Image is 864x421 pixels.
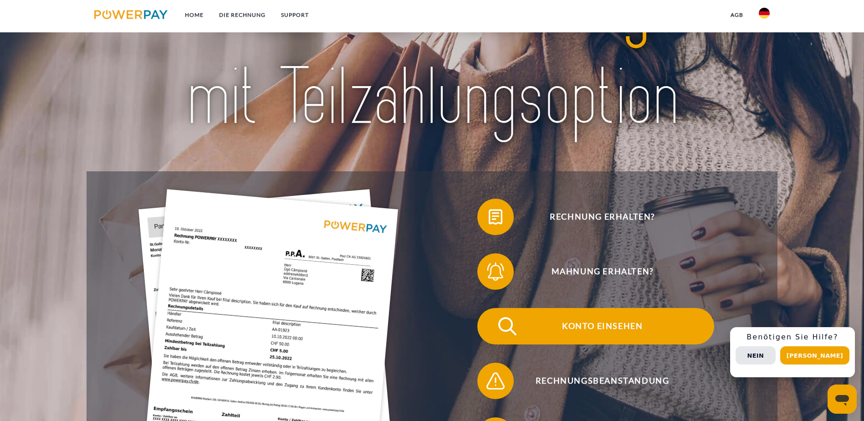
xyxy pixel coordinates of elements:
button: Nein [736,346,776,365]
button: Mahnung erhalten? [477,253,714,290]
iframe: Schaltfläche zum Öffnen des Messaging-Fensters [828,385,857,414]
img: logo-powerpay.svg [94,10,168,19]
a: DIE RECHNUNG [211,7,273,23]
button: Rechnung erhalten? [477,199,714,235]
button: [PERSON_NAME] [780,346,849,365]
button: Konto einsehen [477,308,714,344]
img: qb_warning.svg [484,370,507,392]
span: Rechnungsbeanstandung [491,363,714,399]
a: agb [723,7,751,23]
span: Rechnung erhalten? [491,199,714,235]
a: SUPPORT [273,7,317,23]
button: Rechnungsbeanstandung [477,363,714,399]
img: qb_search.svg [496,315,519,338]
span: Konto einsehen [491,308,714,344]
img: qb_bell.svg [484,260,507,283]
h3: Benötigen Sie Hilfe? [736,333,849,342]
img: qb_bill.svg [484,205,507,228]
div: Schnellhilfe [730,327,855,377]
img: de [759,8,770,19]
span: Mahnung erhalten? [491,253,714,290]
a: Home [177,7,211,23]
